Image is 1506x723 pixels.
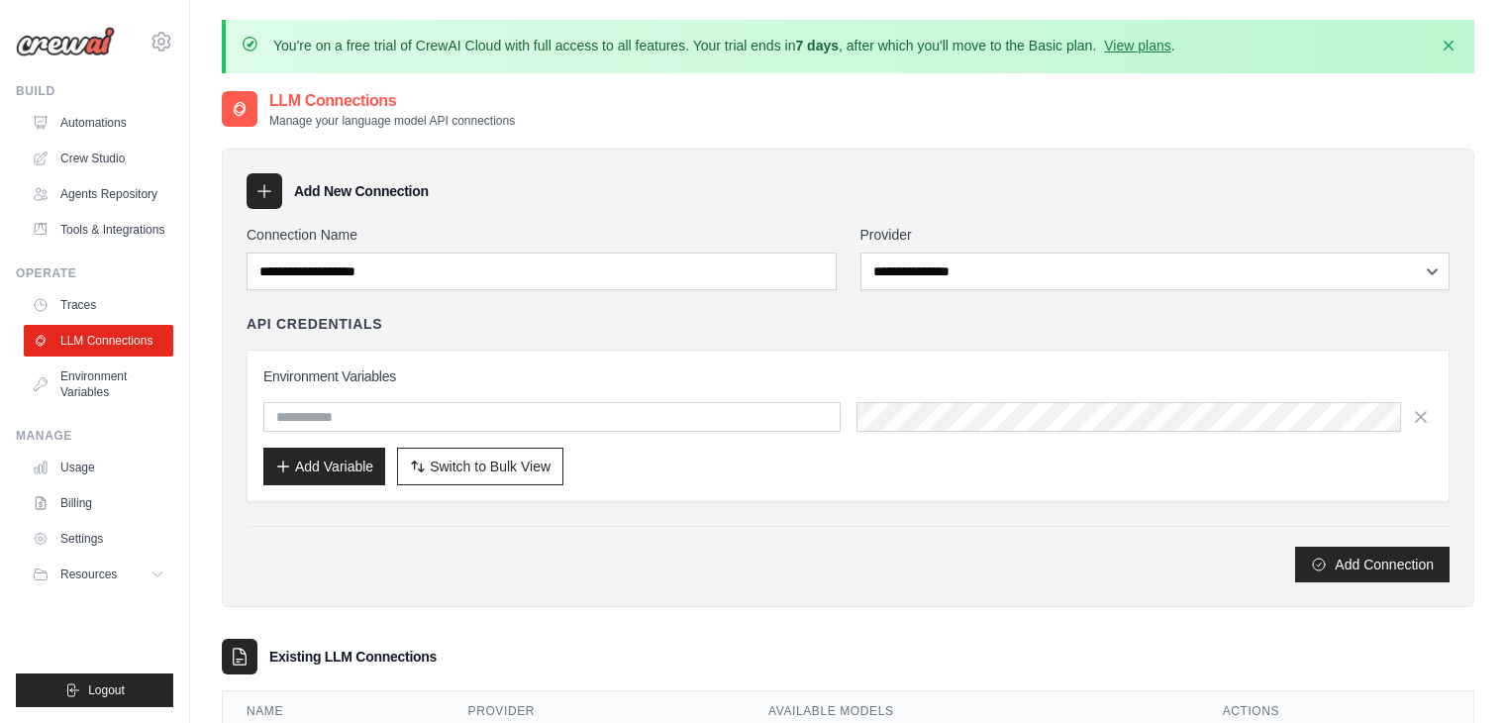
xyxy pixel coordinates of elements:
h3: Environment Variables [263,366,1433,386]
a: Crew Studio [24,143,173,174]
button: Switch to Bulk View [397,448,563,485]
label: Provider [860,225,1451,245]
button: Add Variable [263,448,385,485]
a: Automations [24,107,173,139]
button: Resources [24,559,173,590]
a: Traces [24,289,173,321]
p: You're on a free trial of CrewAI Cloud with full access to all features. Your trial ends in , aft... [273,36,1175,55]
h4: API Credentials [247,314,382,334]
a: View plans [1104,38,1170,53]
a: LLM Connections [24,325,173,357]
div: Operate [16,265,173,281]
a: Agents Repository [24,178,173,210]
label: Connection Name [247,225,837,245]
img: Logo [16,27,115,56]
p: Manage your language model API connections [269,113,515,129]
a: Usage [24,452,173,483]
div: Manage [16,428,173,444]
a: Settings [24,523,173,555]
div: Build [16,83,173,99]
span: Resources [60,567,117,582]
h2: LLM Connections [269,89,515,113]
span: Switch to Bulk View [430,457,551,476]
strong: 7 days [795,38,839,53]
button: Logout [16,673,173,707]
h3: Existing LLM Connections [269,647,437,667]
a: Billing [24,487,173,519]
a: Environment Variables [24,361,173,408]
a: Tools & Integrations [24,214,173,246]
h3: Add New Connection [294,181,429,201]
span: Logout [88,682,125,698]
button: Add Connection [1295,547,1450,582]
